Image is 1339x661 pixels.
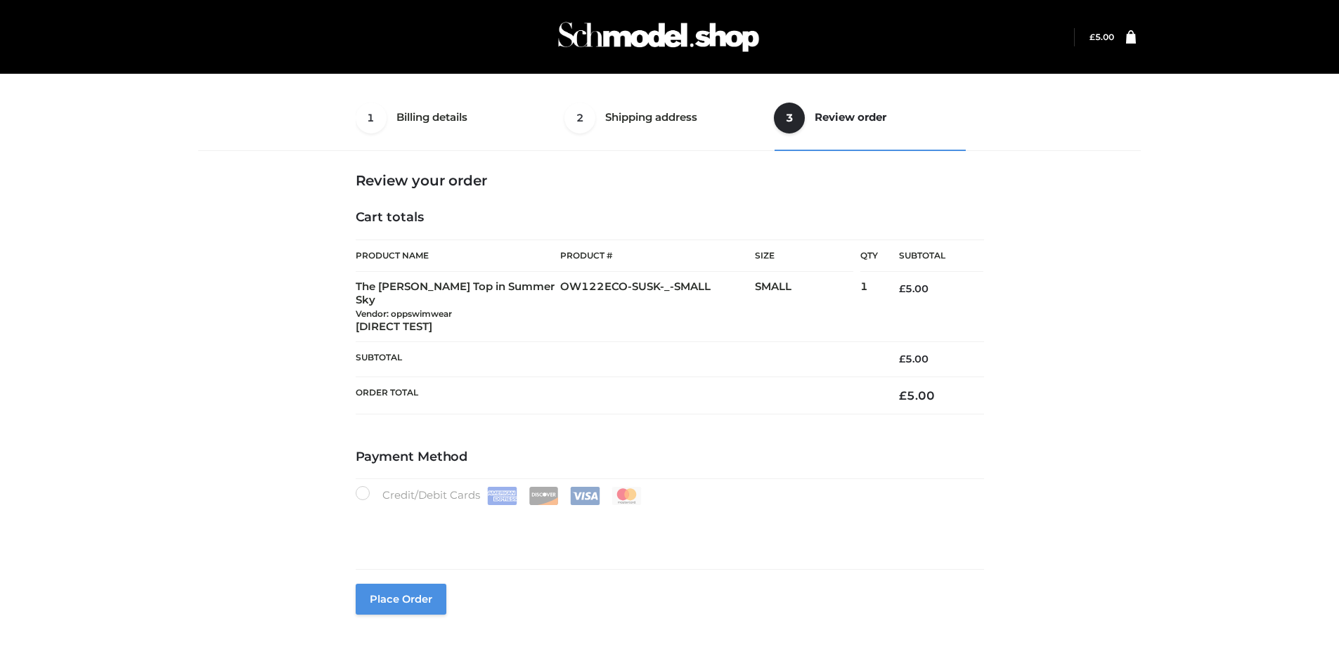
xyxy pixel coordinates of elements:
span: £ [899,388,907,403]
bdi: 5.00 [899,353,929,365]
img: Amex [487,487,517,505]
iframe: Secure payment input frame [353,502,981,554]
img: Mastercard [612,487,642,505]
th: Subtotal [878,240,983,272]
span: £ [899,282,905,295]
th: Product Name [356,240,561,272]
th: Size [755,240,853,272]
td: The [PERSON_NAME] Top in Summer Sky [DIRECT TEST] [356,272,561,342]
img: Schmodel Admin 964 [553,9,764,65]
th: Qty [860,240,878,272]
h4: Cart totals [356,210,984,225]
td: SMALL [755,272,860,342]
bdi: 5.00 [899,282,929,295]
span: £ [899,353,905,365]
a: £5.00 [1089,32,1114,42]
h3: Review your order [356,172,984,189]
label: Credit/Debit Cards [356,486,643,505]
bdi: 5.00 [1089,32,1114,42]
button: Place order [356,584,446,615]
td: 1 [860,272,878,342]
bdi: 5.00 [899,388,935,403]
td: OW122ECO-SUSK-_-SMALL [560,272,755,342]
h4: Payment Method [356,450,984,465]
span: £ [1089,32,1095,42]
th: Subtotal [356,342,879,377]
img: Discover [529,487,559,505]
small: Vendor: oppswimwear [356,308,452,319]
img: Visa [570,487,600,505]
th: Order Total [356,377,879,414]
th: Product # [560,240,755,272]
